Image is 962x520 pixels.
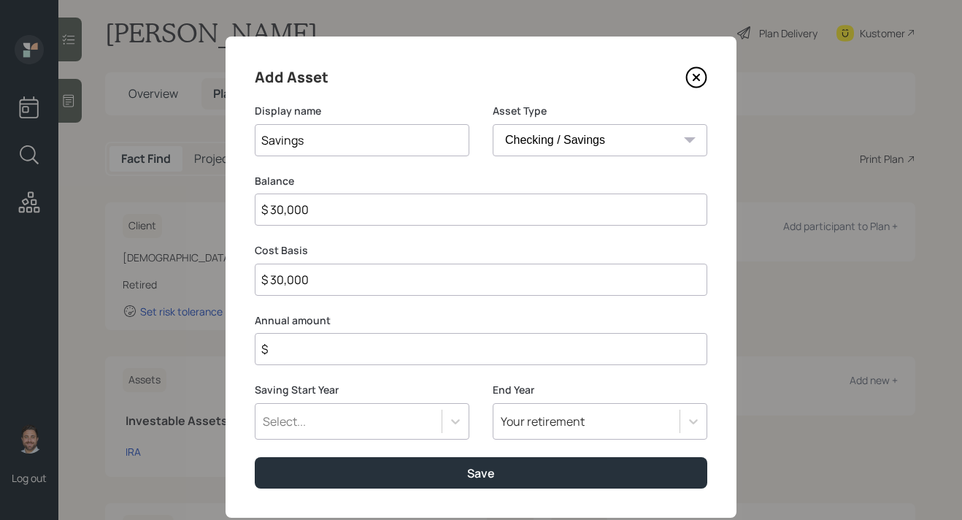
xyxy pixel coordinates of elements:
h4: Add Asset [255,66,328,89]
label: Display name [255,104,469,118]
label: Annual amount [255,313,707,328]
label: End Year [493,383,707,397]
label: Asset Type [493,104,707,118]
label: Saving Start Year [255,383,469,397]
label: Cost Basis [255,243,707,258]
button: Save [255,457,707,489]
div: Your retirement [501,413,585,429]
div: Select... [263,413,306,429]
label: Balance [255,174,707,188]
div: Save [467,465,495,481]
